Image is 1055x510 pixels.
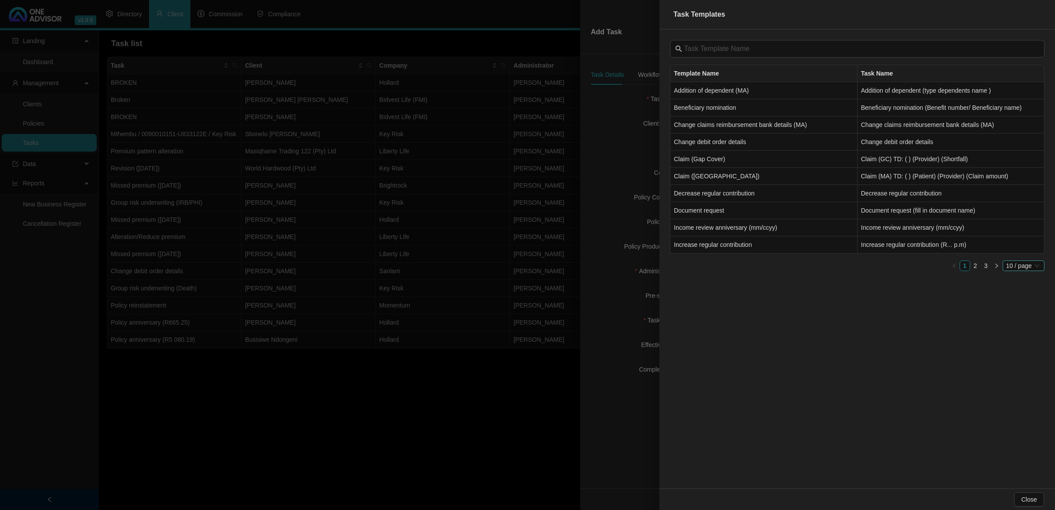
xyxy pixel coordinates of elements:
[858,151,1045,168] td: Claim (GC) TD: ( ) (Provider) (Shortfall)
[1003,260,1044,271] div: Page Size
[991,260,1002,271] button: right
[949,260,960,271] button: left
[670,151,858,168] td: Claim (Gap Cover)
[858,99,1045,116] td: Beneficiary nomination (Benefit number/ Beneficiary name)
[858,168,1045,185] td: Claim (MA) TD: ( ) (Patient) (Provider) (Claim amount)
[858,65,1045,82] th: Task Name
[673,11,725,18] span: Task Templates
[858,82,1045,99] td: Addition of dependent (type dependents name )
[960,261,970,271] a: 1
[858,236,1045,253] td: Increase regular contribution (R... p.m)
[991,260,1002,271] li: Next Page
[675,45,682,52] span: search
[1021,495,1037,504] span: Close
[858,134,1045,151] td: Change debit order details
[670,82,858,99] td: Addition of dependent (MA)
[670,99,858,116] td: Beneficiary nomination
[1006,261,1041,271] span: 10 / page
[981,260,991,271] li: 3
[670,202,858,219] td: Document request
[952,263,957,268] span: left
[981,261,991,271] a: 3
[670,219,858,236] td: Income review anniversary (mm/ccyy)
[971,261,980,271] a: 2
[684,43,1032,54] input: Task Template Name
[670,185,858,202] td: Decrease regular contribution
[858,202,1045,219] td: Document request (fill in document name)
[858,219,1045,236] td: Income review anniversary (mm/ccyy)
[949,260,960,271] li: Previous Page
[670,65,858,82] th: Template Name
[994,263,999,268] span: right
[1014,492,1044,506] button: Close
[960,260,970,271] li: 1
[858,116,1045,134] td: Change claims reimbursement bank details (MA)
[670,134,858,151] td: Change debit order details
[670,168,858,185] td: Claim ([GEOGRAPHIC_DATA])
[670,236,858,253] td: Increase regular contribution
[858,185,1045,202] td: Decrease regular contribution
[670,116,858,134] td: Change claims reimbursement bank details (MA)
